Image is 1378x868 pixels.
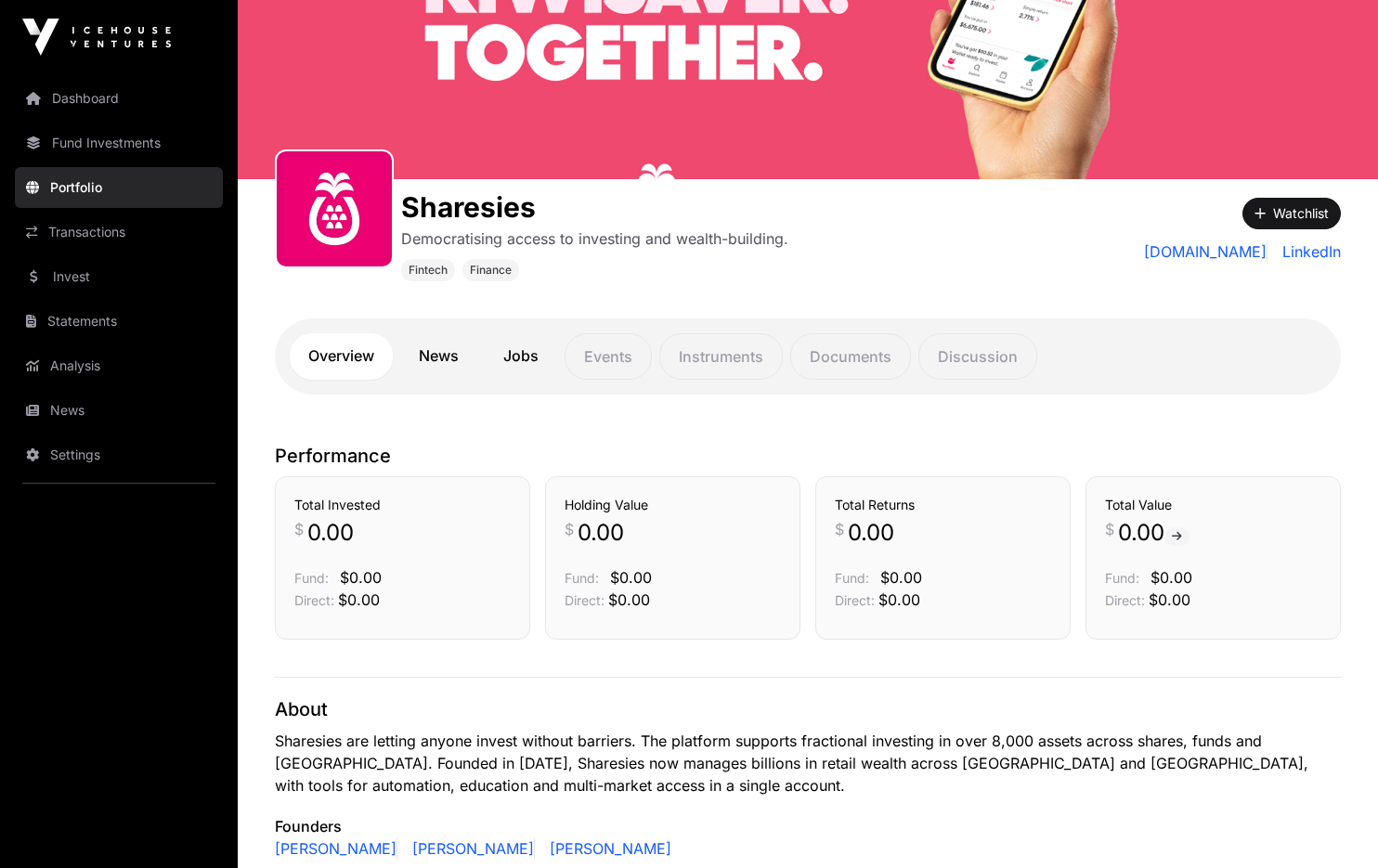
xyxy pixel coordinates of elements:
[542,837,671,860] a: [PERSON_NAME]
[1242,198,1341,229] button: Watchlist
[659,333,783,380] p: Instruments
[275,696,1341,722] p: About
[340,568,382,587] span: $0.00
[1150,568,1192,587] span: $0.00
[835,592,875,608] span: Direct:
[485,333,557,380] a: Jobs
[565,333,652,380] p: Events
[22,19,171,56] img: Icehouse Ventures Logo
[610,568,652,587] span: $0.00
[565,570,599,586] span: Fund:
[835,570,869,586] span: Fund:
[290,333,393,380] a: Overview
[275,730,1341,797] p: Sharesies are letting anyone invest without barriers. The platform supports fractional investing ...
[578,518,624,548] span: 0.00
[275,837,397,860] a: [PERSON_NAME]
[1144,240,1267,263] a: [DOMAIN_NAME]
[409,263,448,278] span: Fintech
[15,256,223,297] a: Invest
[15,78,223,119] a: Dashboard
[565,496,781,514] h3: Holding Value
[401,227,788,250] p: Democratising access to investing and wealth-building.
[835,518,844,540] span: $
[848,518,894,548] span: 0.00
[294,518,304,540] span: $
[294,592,334,608] span: Direct:
[608,590,650,609] span: $0.00
[15,123,223,163] a: Fund Investments
[15,301,223,342] a: Statements
[790,333,911,380] p: Documents
[15,167,223,208] a: Portfolio
[401,190,788,224] h1: Sharesies
[400,333,477,380] a: News
[275,815,1341,837] p: Founders
[405,837,535,860] a: [PERSON_NAME]
[15,390,223,431] a: News
[1149,590,1190,609] span: $0.00
[294,496,511,514] h3: Total Invested
[878,590,920,609] span: $0.00
[338,590,380,609] span: $0.00
[290,333,1326,380] nav: Tabs
[918,333,1037,380] p: Discussion
[1105,570,1139,586] span: Fund:
[15,212,223,253] a: Transactions
[565,518,574,540] span: $
[15,345,223,386] a: Analysis
[880,568,922,587] span: $0.00
[1105,496,1321,514] h3: Total Value
[470,263,512,278] span: Finance
[1105,518,1114,540] span: $
[1105,592,1145,608] span: Direct:
[307,518,354,548] span: 0.00
[1275,240,1341,263] a: LinkedIn
[835,496,1051,514] h3: Total Returns
[1118,518,1189,548] span: 0.00
[294,570,329,586] span: Fund:
[284,159,384,259] img: sharesies_logo.jpeg
[275,443,1341,469] p: Performance
[15,434,223,475] a: Settings
[565,592,604,608] span: Direct:
[1285,779,1378,868] iframe: Chat Widget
